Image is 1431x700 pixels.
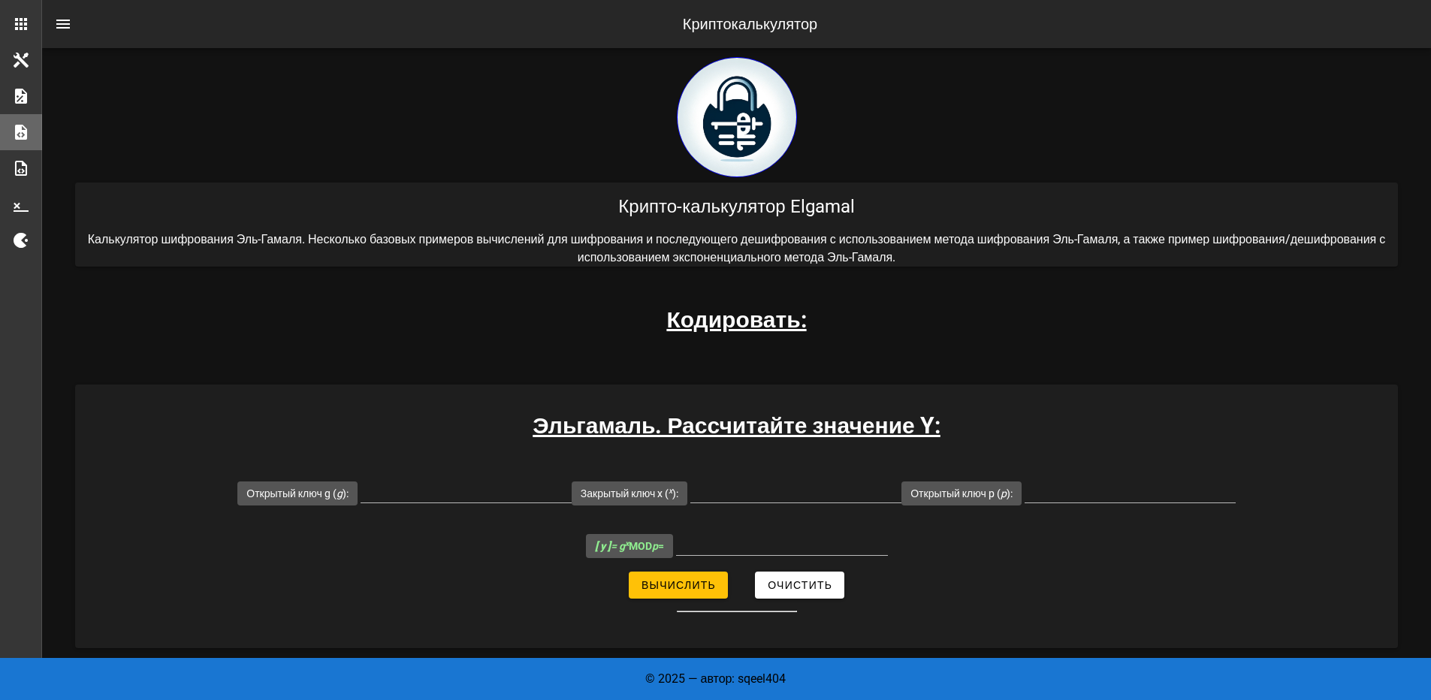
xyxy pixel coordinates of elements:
ya-tr-span: © 2025 — автор: sqeel404 [645,671,786,686]
ya-tr-span: ): [672,487,678,499]
img: логотип шифрования [677,57,797,177]
ya-tr-span: x [669,486,672,496]
ya-tr-span: = g [611,540,625,552]
ya-tr-span: ): [343,487,349,499]
ya-tr-span: Открытый ключ p ( [910,487,1001,499]
a: Главная [677,166,797,180]
ya-tr-span: g [337,487,343,499]
ya-tr-span: Эльгамаль. Рассчитайте значение Y: [533,412,940,439]
ya-tr-span: p [1001,487,1007,499]
ya-tr-span: Криптокалькулятор [683,15,817,33]
ya-tr-span: p [652,540,658,552]
ya-tr-span: Крипто-калькулятор Elgamal [618,196,854,217]
button: Очистить [755,572,844,599]
ya-tr-span: Кодировать: [666,306,806,333]
ya-tr-span: x [625,539,629,548]
button: Вычислить [629,572,728,599]
ya-tr-span: ): [1007,487,1013,499]
ya-tr-span: Калькулятор шифрования Эль-Гамаля. Несколько базовых примеров вычислений для шифрования и последу... [88,232,1386,264]
ya-tr-span: = [658,540,664,552]
button: навигация-меню-переключение [45,6,81,42]
ya-tr-span: [ y ] [595,540,611,552]
ya-tr-span: Очистить [767,579,832,591]
ya-tr-span: MOD [629,540,652,552]
ya-tr-span: Закрытый ключ x ( [581,487,669,499]
ya-tr-span: Вычислить [641,579,716,591]
ya-tr-span: Открытый ключ g ( [246,487,337,499]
